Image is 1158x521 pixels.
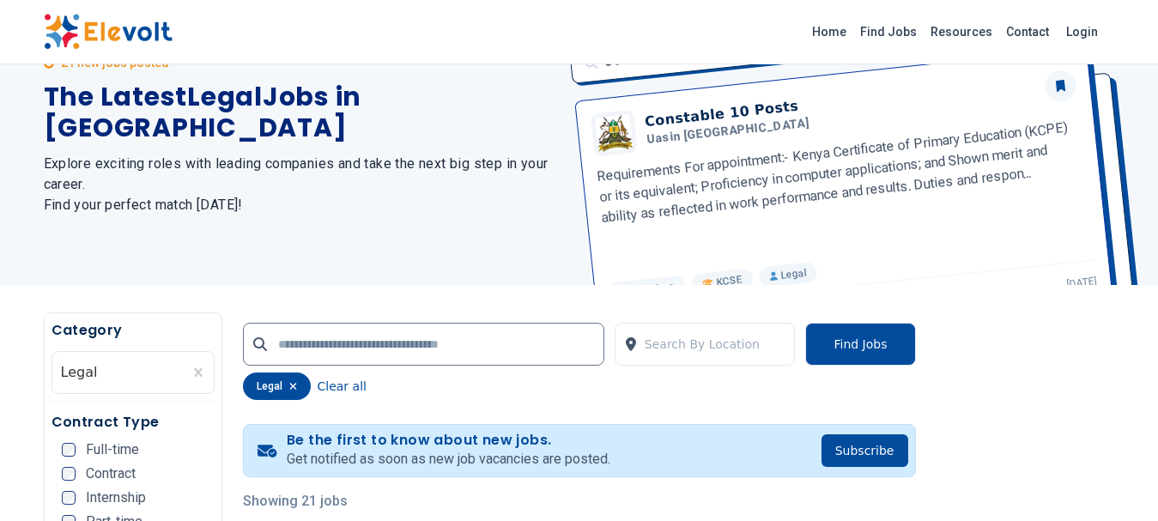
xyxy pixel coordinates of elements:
[287,449,610,470] p: Get notified as soon as new job vacancies are posted.
[805,18,853,45] a: Home
[822,434,908,467] button: Subscribe
[44,154,559,215] h2: Explore exciting roles with leading companies and take the next big step in your career. Find you...
[86,467,136,481] span: Contract
[62,491,76,505] input: Internship
[243,491,916,512] p: Showing 21 jobs
[62,467,76,481] input: Contract
[853,18,924,45] a: Find Jobs
[924,18,999,45] a: Resources
[86,491,146,505] span: Internship
[243,373,311,400] div: legal
[287,432,610,449] h4: Be the first to know about new jobs.
[999,18,1056,45] a: Contact
[52,412,215,433] h5: Contract Type
[318,373,367,400] button: Clear all
[44,14,173,50] img: Elevolt
[86,443,139,457] span: Full-time
[52,320,215,341] h5: Category
[1056,15,1108,49] a: Login
[805,323,915,366] button: Find Jobs
[62,443,76,457] input: Full-time
[44,82,559,143] h1: The Latest Legal Jobs in [GEOGRAPHIC_DATA]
